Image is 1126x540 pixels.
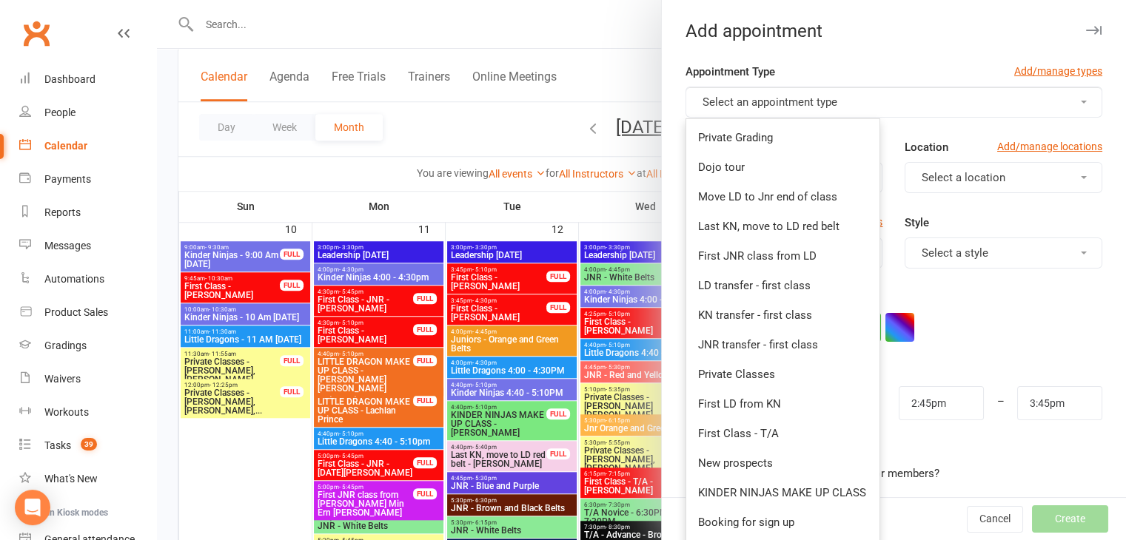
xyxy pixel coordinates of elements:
[698,249,817,263] span: First JNR class from LD
[44,140,87,152] div: Calendar
[698,308,812,322] span: KN transfer - first class
[19,329,156,362] a: Gradings
[686,271,879,300] a: LD transfer - first class
[698,131,773,144] span: Private Grading
[18,15,55,52] a: Clubworx
[44,206,81,218] div: Reports
[44,107,76,118] div: People
[19,229,156,263] a: Messages
[922,171,1005,184] span: Select a location
[686,63,775,81] label: Appointment Type
[19,296,156,329] a: Product Sales
[19,96,156,129] a: People
[686,300,879,330] a: KN transfer - first class
[967,506,1023,533] button: Cancel
[997,138,1102,155] a: Add/manage locations
[698,220,840,233] span: Last KN, move to LD red belt
[686,419,879,448] a: First Class - T/A
[905,214,929,232] label: Style
[686,123,879,152] a: Private Grading
[698,279,811,292] span: LD transfer - first class
[15,490,50,525] div: Open Intercom Messenger
[698,190,837,203] span: Move LD to Jnr end of class
[19,63,156,96] a: Dashboard
[44,473,98,485] div: What's New
[686,330,879,360] a: JNR transfer - first class
[19,462,156,496] a: What's New
[686,241,879,271] a: First JNR class from LD
[686,478,879,507] a: KINDER NINJAS MAKE UP CLASS
[698,486,866,499] span: KINDER NINJAS MAKE UP CLASS
[698,368,775,381] span: Private Classes
[19,396,156,429] a: Workouts
[19,429,156,462] a: Tasks 39
[703,95,837,109] span: Select an appointment type
[905,138,948,156] label: Location
[905,162,1102,193] button: Select a location
[686,360,879,389] a: Private Classes
[686,152,879,182] a: Dojo tour
[44,373,81,385] div: Waivers
[698,397,781,411] span: First LD from KN
[686,212,879,241] a: Last KN, move to LD red belt
[686,182,879,212] a: Move LD to Jnr end of class
[922,246,988,260] span: Select a style
[698,161,745,174] span: Dojo tour
[19,129,156,163] a: Calendar
[44,406,89,418] div: Workouts
[19,163,156,196] a: Payments
[19,362,156,396] a: Waivers
[698,456,773,470] span: New prospects
[81,438,97,450] span: 39
[686,389,879,419] a: First LD from KN
[44,240,91,252] div: Messages
[686,507,879,537] a: Booking for sign up
[44,273,104,285] div: Automations
[983,386,1019,420] div: –
[1014,63,1102,79] a: Add/manage types
[44,439,71,451] div: Tasks
[19,196,156,229] a: Reports
[662,21,1126,41] div: Add appointment
[698,516,794,529] span: Booking for sign up
[44,306,108,318] div: Product Sales
[905,237,1102,269] button: Select a style
[19,263,156,296] a: Automations
[686,87,1102,118] button: Select an appointment type
[44,173,91,185] div: Payments
[698,427,779,440] span: First Class - T/A
[44,340,87,351] div: Gradings
[686,448,879,478] a: New prospects
[44,73,95,85] div: Dashboard
[698,338,818,351] span: JNR transfer - first class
